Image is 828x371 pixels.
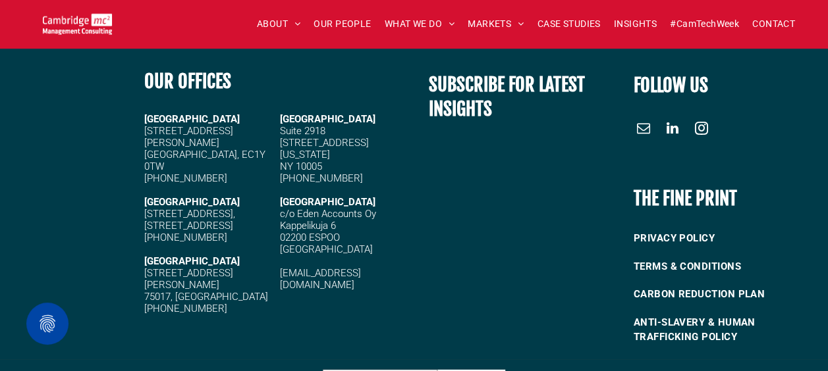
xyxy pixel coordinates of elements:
[692,118,711,141] a: instagram
[280,196,375,208] span: [GEOGRAPHIC_DATA]
[746,14,802,34] a: CONTACT
[531,14,607,34] a: CASE STUDIES
[378,14,462,34] a: WHAT WE DO
[634,309,813,351] a: ANTI-SLAVERY & HUMAN TRAFFICKING POLICY
[43,13,112,35] img: Cambridge MC Logo
[663,14,746,34] a: #CamTechWeek
[144,196,240,208] strong: [GEOGRAPHIC_DATA]
[634,74,708,97] font: FOLLOW US
[144,291,268,303] span: 75017, [GEOGRAPHIC_DATA]
[144,303,227,314] span: [PHONE_NUMBER]
[307,14,377,34] a: OUR PEOPLE
[280,208,376,255] span: c/o Eden Accounts Oy Kappelikuja 6 02200 ESPOO [GEOGRAPHIC_DATA]
[144,232,227,243] span: [PHONE_NUMBER]
[634,280,813,309] a: CARBON REDUCTION PLAN
[280,267,361,291] a: [EMAIL_ADDRESS][DOMAIN_NAME]
[144,255,240,267] strong: [GEOGRAPHIC_DATA]
[144,113,240,125] strong: [GEOGRAPHIC_DATA]
[634,187,737,210] b: THE FINE PRINT
[144,125,265,172] span: [STREET_ADDRESS][PERSON_NAME] [GEOGRAPHIC_DATA], EC1Y 0TW
[144,220,233,232] span: [STREET_ADDRESS]
[250,14,308,34] a: ABOUT
[634,118,653,141] a: email
[144,208,235,220] span: [STREET_ADDRESS],
[280,149,330,161] span: [US_STATE]
[461,14,530,34] a: MARKETS
[144,267,233,291] span: [STREET_ADDRESS][PERSON_NAME]
[280,161,322,172] span: NY 10005
[634,224,813,253] a: PRIVACY POLICY
[280,137,369,149] span: [STREET_ADDRESS]
[144,70,231,93] b: OUR OFFICES
[634,253,813,281] a: TERMS & CONDITIONS
[280,113,375,125] span: [GEOGRAPHIC_DATA]
[607,14,663,34] a: INSIGHTS
[280,172,363,184] span: [PHONE_NUMBER]
[429,73,585,120] span: SUBSCRIBE FOR LATEST INSIGHTS
[144,172,227,184] span: [PHONE_NUMBER]
[663,118,682,141] a: linkedin
[280,125,325,137] span: Suite 2918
